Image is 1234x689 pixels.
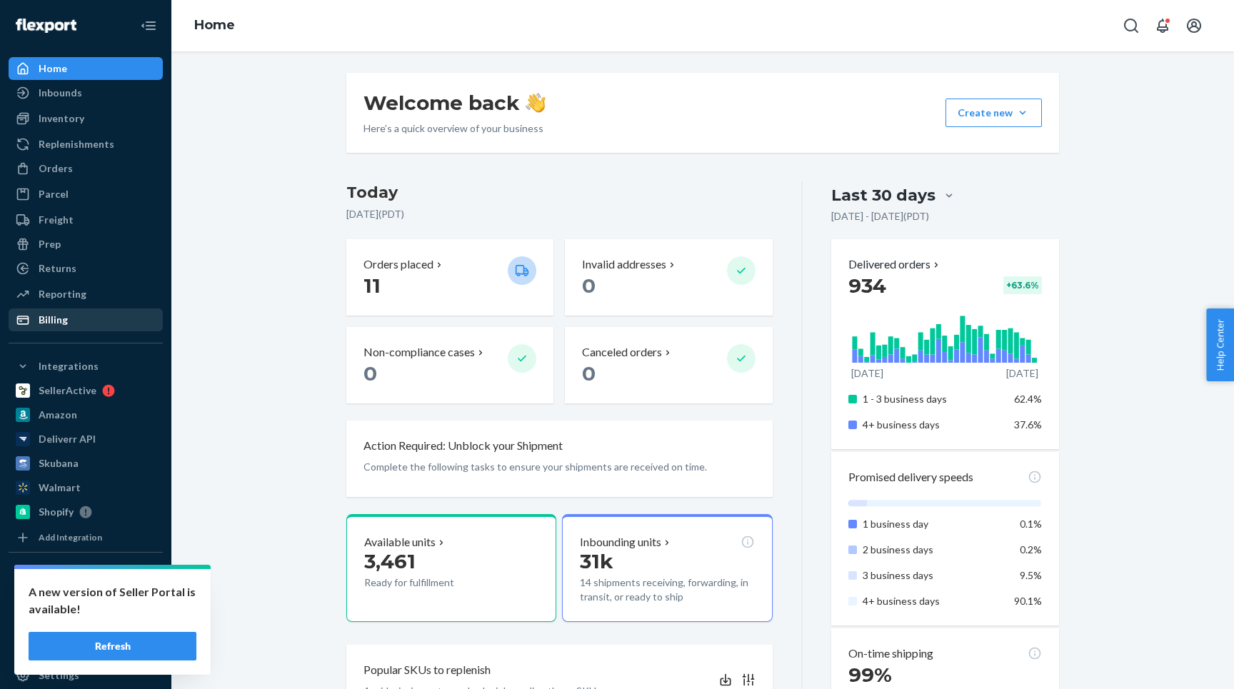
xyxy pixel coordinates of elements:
p: Invalid addresses [582,256,666,273]
button: Non-compliance cases 0 [346,327,553,403]
h1: Welcome back [363,90,546,116]
button: Open notifications [1148,11,1177,40]
button: Fast Tags [9,564,163,587]
a: Freight [9,208,163,231]
span: 9.5% [1020,569,1042,581]
p: Ready for fulfillment [364,575,496,590]
a: Add Fast Tag [9,641,163,658]
div: Skubana [39,456,79,471]
div: Billing [39,313,68,327]
a: Inbounds [9,81,163,104]
p: Popular SKUs to replenish [363,662,491,678]
p: 1 - 3 business days [863,392,1003,406]
a: Home [194,17,235,33]
p: Inbounding units [580,534,661,550]
a: Orders [9,157,163,180]
button: Invalid addresses 0 [565,239,772,316]
a: Add Integration [9,529,163,546]
p: A new version of Seller Portal is available! [29,583,196,618]
button: Create new [945,99,1042,127]
button: Help Center [1206,308,1234,381]
a: Inventory [9,107,163,130]
div: Replenishments [39,137,114,151]
a: Shopify [9,501,163,523]
a: Amazon [9,403,163,426]
p: Orders placed [363,256,433,273]
p: [DATE] [851,366,883,381]
button: Inbounding units31k14 shipments receiving, forwarding, in transit, or ready to ship [562,514,772,623]
button: Close Navigation [134,11,163,40]
button: Open Search Box [1117,11,1145,40]
a: Shopify Fast Tags [9,613,163,635]
div: Inbounds [39,86,82,100]
div: SellerActive [39,383,96,398]
p: 14 shipments receiving, forwarding, in transit, or ready to ship [580,575,754,604]
div: + 63.6 % [1003,276,1042,294]
p: On-time shipping [848,645,933,662]
a: Skubana [9,452,163,475]
div: Freight [39,213,74,227]
div: Integrations [39,359,99,373]
div: Last 30 days [831,184,935,206]
span: 0.2% [1020,543,1042,555]
a: Reporting [9,283,163,306]
p: Action Required: Unblock your Shipment [363,438,563,454]
button: Refresh [29,632,196,660]
p: 3 business days [863,568,1003,583]
ol: breadcrumbs [183,5,246,46]
p: 2 business days [863,543,1003,557]
img: hand-wave emoji [526,93,546,113]
div: Returns [39,261,76,276]
span: 0.1% [1020,518,1042,530]
div: Parcel [39,187,69,201]
a: Home [9,57,163,80]
span: 37.6% [1014,418,1042,431]
a: Settings [9,664,163,687]
button: Delivered orders [848,256,942,273]
div: Settings [39,668,79,683]
p: [DATE] - [DATE] ( PDT ) [831,209,929,223]
p: 4+ business days [863,594,1003,608]
p: Here’s a quick overview of your business [363,121,546,136]
button: Open account menu [1180,11,1208,40]
span: 90.1% [1014,595,1042,607]
div: Home [39,61,67,76]
div: Shopify [39,505,74,519]
div: Prep [39,237,61,251]
button: Integrations [9,355,163,378]
a: Billing [9,308,163,331]
img: Flexport logo [16,19,76,33]
h3: Today [346,181,773,204]
p: Promised delivery speeds [848,469,973,486]
span: 934 [848,273,886,298]
button: Available units3,461Ready for fulfillment [346,514,556,623]
p: Canceled orders [582,344,662,361]
span: 62.4% [1014,393,1042,405]
span: 31k [580,549,613,573]
a: Replenishments [9,133,163,156]
div: Amazon [39,408,77,422]
button: Orders placed 11 [346,239,553,316]
span: 3,461 [364,549,416,573]
div: Reporting [39,287,86,301]
div: Inventory [39,111,84,126]
a: SellerActive [9,379,163,402]
div: Walmart [39,481,81,495]
a: Walmart [9,476,163,499]
p: [DATE] ( PDT ) [346,207,773,221]
a: Prep [9,233,163,256]
div: Orders [39,161,73,176]
p: 1 business day [863,517,1003,531]
span: 0 [582,273,596,298]
a: eBay Fast Tags [9,588,163,611]
span: 0 [582,361,596,386]
div: Deliverr API [39,432,96,446]
span: 0 [363,361,377,386]
p: [DATE] [1006,366,1038,381]
a: Parcel [9,183,163,206]
button: Canceled orders 0 [565,327,772,403]
div: Add Integration [39,531,102,543]
p: Available units [364,534,436,550]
